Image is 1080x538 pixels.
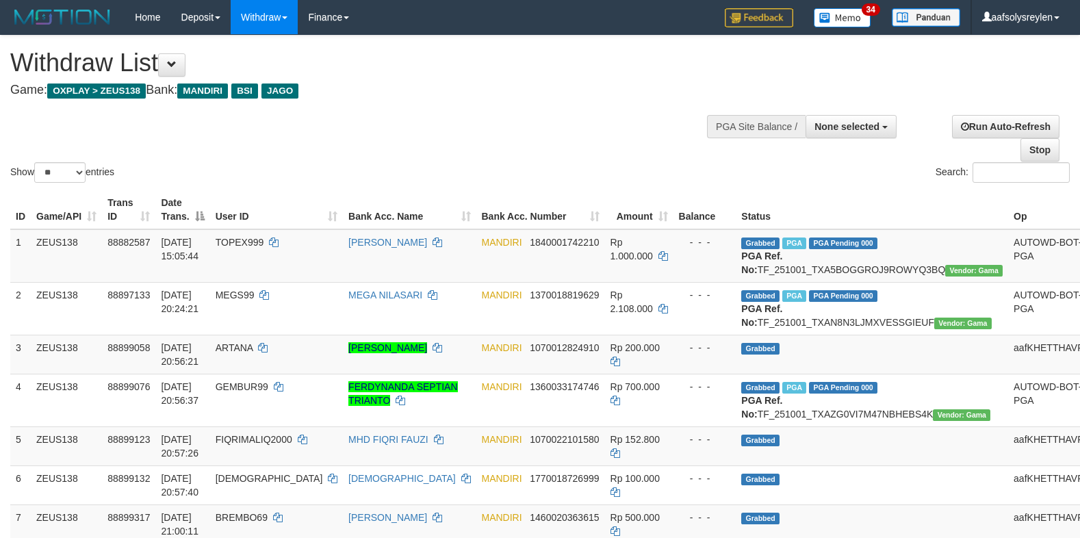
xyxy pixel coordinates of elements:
span: Copy 1070012824910 to clipboard [530,342,599,353]
div: - - - [679,380,731,394]
td: ZEUS138 [31,229,102,283]
span: [DATE] 20:57:26 [161,434,198,459]
span: Rp 1.000.000 [610,237,653,261]
th: Bank Acc. Name: activate to sort column ascending [343,190,476,229]
span: 88899058 [107,342,150,353]
td: TF_251001_TXA5BOGGROJ9ROWYQ3BQ [736,229,1008,283]
td: 1 [10,229,31,283]
span: Grabbed [741,474,780,485]
span: MANDIRI [482,512,522,523]
td: ZEUS138 [31,374,102,426]
span: None selected [814,121,879,132]
span: Rp 2.108.000 [610,290,653,314]
select: Showentries [34,162,86,183]
span: MANDIRI [482,290,522,300]
span: 88897133 [107,290,150,300]
span: MANDIRI [482,342,522,353]
span: [DATE] 20:57:40 [161,473,198,498]
b: PGA Ref. No: [741,251,782,275]
input: Search: [973,162,1070,183]
span: MANDIRI [482,381,522,392]
span: PGA Pending [809,382,877,394]
th: ID [10,190,31,229]
div: PGA Site Balance / [707,115,806,138]
span: Rp 100.000 [610,473,660,484]
span: Vendor URL: https://trx31.1velocity.biz [945,265,1003,277]
td: 5 [10,426,31,465]
span: ARTANA [216,342,253,353]
div: - - - [679,341,731,355]
span: MANDIRI [482,237,522,248]
span: Grabbed [741,290,780,302]
th: Balance [673,190,736,229]
a: [DEMOGRAPHIC_DATA] [348,473,456,484]
td: ZEUS138 [31,335,102,374]
label: Search: [936,162,1070,183]
th: Status [736,190,1008,229]
span: PGA Pending [809,290,877,302]
span: [DATE] 20:24:21 [161,290,198,314]
span: 88899076 [107,381,150,392]
td: 2 [10,282,31,335]
span: Copy 1370018819629 to clipboard [530,290,599,300]
img: MOTION_logo.png [10,7,114,27]
span: [DATE] 20:56:21 [161,342,198,367]
span: TOPEX999 [216,237,264,248]
span: OXPLAY > ZEUS138 [47,84,146,99]
th: User ID: activate to sort column ascending [210,190,343,229]
button: None selected [806,115,897,138]
span: 88899317 [107,512,150,523]
span: [DATE] 15:05:44 [161,237,198,261]
th: Amount: activate to sort column ascending [605,190,673,229]
b: PGA Ref. No: [741,395,782,420]
span: Rp 500.000 [610,512,660,523]
span: MANDIRI [482,473,522,484]
div: - - - [679,433,731,446]
span: Grabbed [741,513,780,524]
th: Game/API: activate to sort column ascending [31,190,102,229]
span: Rp 200.000 [610,342,660,353]
b: PGA Ref. No: [741,303,782,328]
span: Marked by aafsolysreylen [782,382,806,394]
label: Show entries [10,162,114,183]
td: 3 [10,335,31,374]
h4: Game: Bank: [10,84,706,97]
th: Bank Acc. Number: activate to sort column ascending [476,190,605,229]
a: [PERSON_NAME] [348,512,427,523]
span: Rp 152.800 [610,434,660,445]
span: Grabbed [741,343,780,355]
a: Stop [1020,138,1059,162]
span: [DATE] 21:00:11 [161,512,198,537]
span: JAGO [261,84,298,99]
span: Grabbed [741,435,780,446]
span: 88899132 [107,473,150,484]
img: Feedback.jpg [725,8,793,27]
td: TF_251001_TXAN8N3LJMXVESSGIEUF [736,282,1008,335]
td: ZEUS138 [31,282,102,335]
div: - - - [679,511,731,524]
a: [PERSON_NAME] [348,342,427,353]
a: MHD FIQRI FAUZI [348,434,428,445]
img: Button%20Memo.svg [814,8,871,27]
span: 34 [862,3,880,16]
img: panduan.png [892,8,960,27]
span: Copy 1770018726999 to clipboard [530,473,599,484]
td: 4 [10,374,31,426]
span: Vendor URL: https://trx31.1velocity.biz [933,409,990,421]
span: Rp 700.000 [610,381,660,392]
th: Date Trans.: activate to sort column descending [155,190,209,229]
td: 6 [10,465,31,504]
span: Copy 1360033174746 to clipboard [530,381,599,392]
span: Copy 1070022101580 to clipboard [530,434,599,445]
span: MANDIRI [177,84,228,99]
span: Copy 1460020363615 to clipboard [530,512,599,523]
h1: Withdraw List [10,49,706,77]
a: Run Auto-Refresh [952,115,1059,138]
span: Grabbed [741,382,780,394]
span: PGA Pending [809,238,877,249]
div: - - - [679,472,731,485]
a: MEGA NILASARI [348,290,422,300]
span: BSI [231,84,258,99]
span: BREMBO69 [216,512,268,523]
td: TF_251001_TXAZG0VI7M47NBHEBS4K [736,374,1008,426]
